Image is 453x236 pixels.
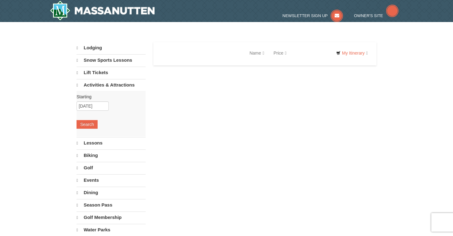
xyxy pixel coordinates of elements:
[77,79,146,91] a: Activities & Attractions
[77,224,146,236] a: Water Parks
[77,94,141,100] label: Starting
[77,54,146,66] a: Snow Sports Lessons
[77,162,146,174] a: Golf
[50,1,155,20] a: Massanutten Resort
[77,67,146,78] a: Lift Tickets
[269,47,291,59] a: Price
[283,13,343,18] a: Newsletter Sign Up
[354,13,399,18] a: Owner's Site
[77,187,146,198] a: Dining
[354,13,383,18] span: Owner's Site
[332,48,372,58] a: My Itinerary
[283,13,328,18] span: Newsletter Sign Up
[77,137,146,149] a: Lessons
[77,149,146,161] a: Biking
[77,199,146,211] a: Season Pass
[77,120,98,129] button: Search
[77,42,146,54] a: Lodging
[50,1,155,20] img: Massanutten Resort Logo
[77,212,146,223] a: Golf Membership
[245,47,269,59] a: Name
[77,174,146,186] a: Events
